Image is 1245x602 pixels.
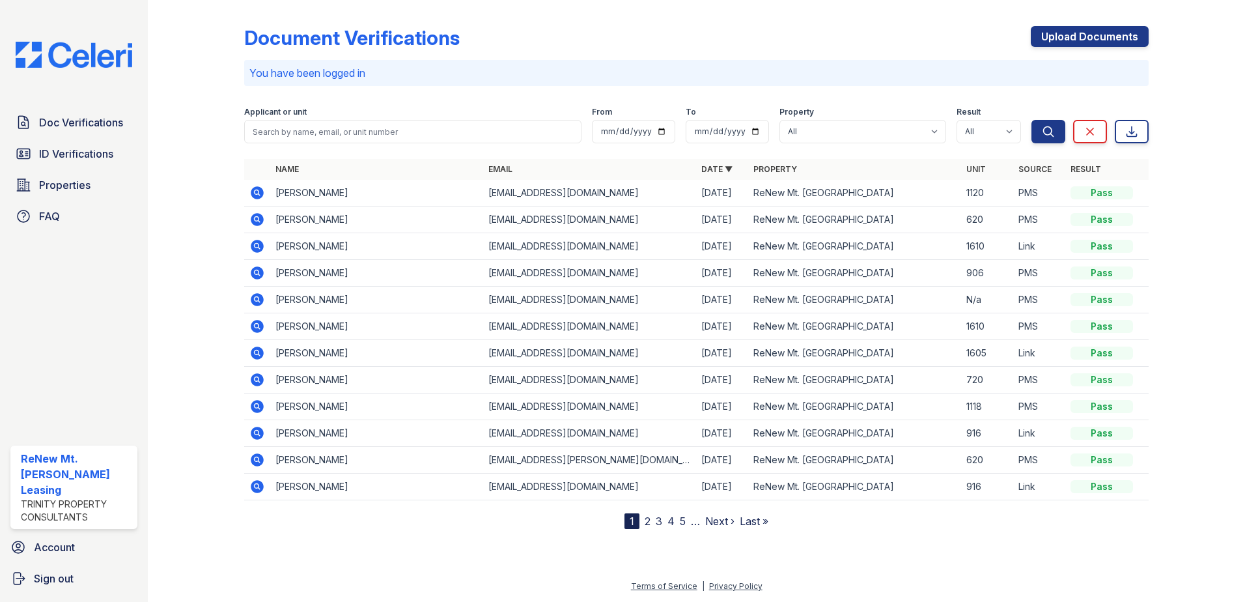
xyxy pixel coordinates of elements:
[1013,447,1065,474] td: PMS
[656,515,662,528] a: 3
[10,172,137,198] a: Properties
[1013,394,1065,420] td: PMS
[624,513,639,529] div: 1
[1013,367,1065,394] td: PMS
[961,420,1013,447] td: 916
[1070,164,1101,174] a: Result
[680,515,686,528] a: 5
[483,313,696,340] td: [EMAIL_ADDRESS][DOMAIN_NAME]
[1070,373,1133,386] div: Pass
[1070,266,1133,279] div: Pass
[696,474,748,500] td: [DATE]
[244,26,460,50] div: Document Verifications
[1013,474,1065,500] td: Link
[244,107,307,117] label: Applicant or unit
[1031,26,1149,47] a: Upload Documents
[748,287,961,313] td: ReNew Mt. [GEOGRAPHIC_DATA]
[1013,207,1065,233] td: PMS
[10,109,137,136] a: Doc Verifications
[696,180,748,207] td: [DATE]
[34,539,75,555] span: Account
[961,260,1013,287] td: 906
[270,233,483,260] td: [PERSON_NAME]
[5,566,143,592] a: Sign out
[21,451,132,498] div: ReNew Mt. [PERSON_NAME] Leasing
[1013,233,1065,260] td: Link
[696,313,748,340] td: [DATE]
[748,394,961,420] td: ReNew Mt. [GEOGRAPHIC_DATA]
[691,513,700,529] span: …
[696,260,748,287] td: [DATE]
[696,233,748,260] td: [DATE]
[1070,347,1133,360] div: Pass
[270,420,483,447] td: [PERSON_NAME]
[631,581,697,591] a: Terms of Service
[39,208,60,224] span: FAQ
[1070,186,1133,199] div: Pass
[961,287,1013,313] td: N/a
[1013,340,1065,367] td: Link
[483,474,696,500] td: [EMAIL_ADDRESS][DOMAIN_NAME]
[748,340,961,367] td: ReNew Mt. [GEOGRAPHIC_DATA]
[1013,313,1065,340] td: PMS
[483,233,696,260] td: [EMAIL_ADDRESS][DOMAIN_NAME]
[483,340,696,367] td: [EMAIL_ADDRESS][DOMAIN_NAME]
[483,260,696,287] td: [EMAIL_ADDRESS][DOMAIN_NAME]
[1070,427,1133,440] div: Pass
[483,207,696,233] td: [EMAIL_ADDRESS][DOMAIN_NAME]
[270,287,483,313] td: [PERSON_NAME]
[748,180,961,207] td: ReNew Mt. [GEOGRAPHIC_DATA]
[753,164,797,174] a: Property
[748,474,961,500] td: ReNew Mt. [GEOGRAPHIC_DATA]
[1013,420,1065,447] td: Link
[270,313,483,340] td: [PERSON_NAME]
[270,474,483,500] td: [PERSON_NAME]
[961,233,1013,260] td: 1610
[667,515,675,528] a: 4
[270,180,483,207] td: [PERSON_NAME]
[483,447,696,474] td: [EMAIL_ADDRESS][PERSON_NAME][DOMAIN_NAME]
[748,447,961,474] td: ReNew Mt. [GEOGRAPHIC_DATA]
[1013,260,1065,287] td: PMS
[961,207,1013,233] td: 620
[483,420,696,447] td: [EMAIL_ADDRESS][DOMAIN_NAME]
[748,313,961,340] td: ReNew Mt. [GEOGRAPHIC_DATA]
[1070,213,1133,226] div: Pass
[39,146,113,162] span: ID Verifications
[34,571,74,586] span: Sign out
[961,474,1013,500] td: 916
[696,287,748,313] td: [DATE]
[961,340,1013,367] td: 1605
[1070,480,1133,493] div: Pass
[270,447,483,474] td: [PERSON_NAME]
[5,42,143,68] img: CE_Logo_Blue-a8612792a0a2168367f1c8372b55b34899dd931a85d93a1a3d3e32e68fde9ad4.png
[740,515,768,528] a: Last »
[645,515,650,528] a: 2
[270,340,483,367] td: [PERSON_NAME]
[748,207,961,233] td: ReNew Mt. [GEOGRAPHIC_DATA]
[748,233,961,260] td: ReNew Mt. [GEOGRAPHIC_DATA]
[1070,320,1133,333] div: Pass
[488,164,512,174] a: Email
[10,141,137,167] a: ID Verifications
[249,65,1143,81] p: You have been logged in
[39,115,123,130] span: Doc Verifications
[270,394,483,420] td: [PERSON_NAME]
[748,367,961,394] td: ReNew Mt. [GEOGRAPHIC_DATA]
[748,420,961,447] td: ReNew Mt. [GEOGRAPHIC_DATA]
[779,107,814,117] label: Property
[696,207,748,233] td: [DATE]
[961,447,1013,474] td: 620
[1018,164,1052,174] a: Source
[270,207,483,233] td: [PERSON_NAME]
[705,515,734,528] a: Next ›
[961,394,1013,420] td: 1118
[1013,180,1065,207] td: PMS
[696,420,748,447] td: [DATE]
[275,164,299,174] a: Name
[10,203,137,229] a: FAQ
[701,164,733,174] a: Date ▼
[5,534,143,560] a: Account
[702,581,705,591] div: |
[696,394,748,420] td: [DATE]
